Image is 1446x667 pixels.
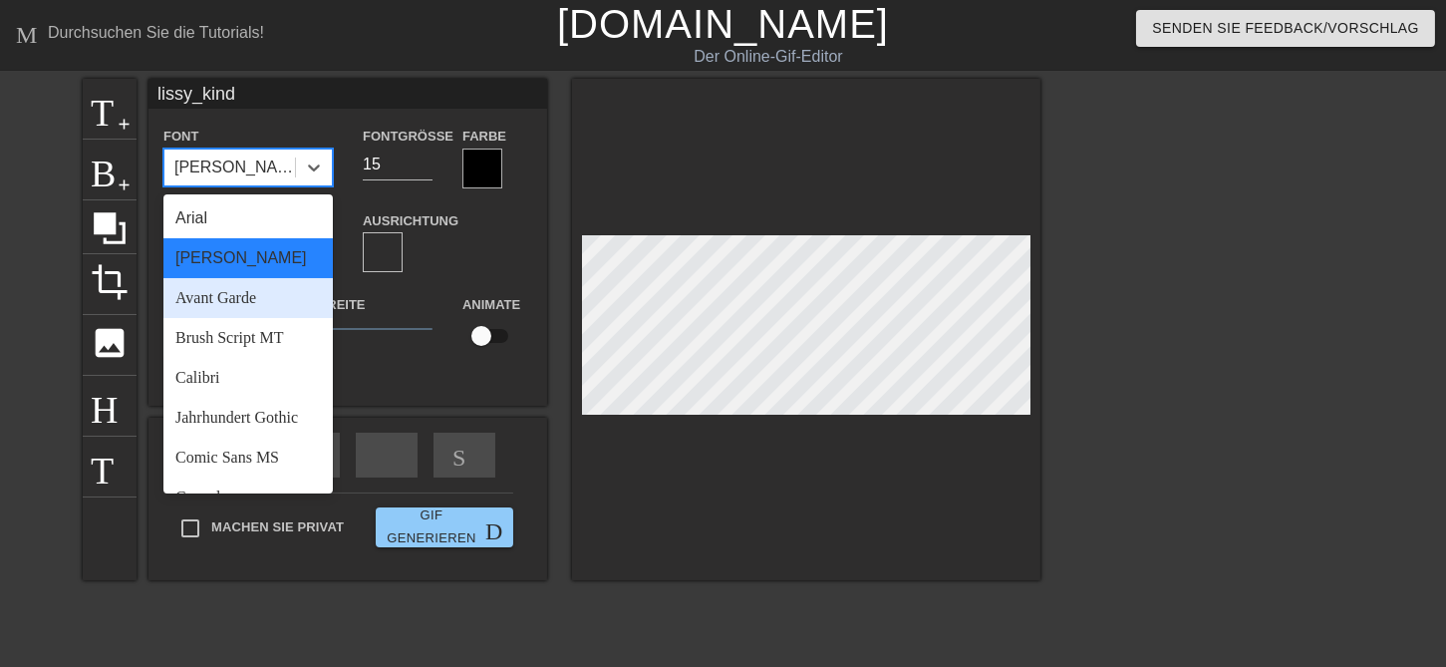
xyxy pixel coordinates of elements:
span: Bild [91,149,129,186]
span: format-align-center [411,240,434,264]
span: format-align-justify [490,240,514,264]
label: Schlagbreite [263,295,366,315]
label: Animate [462,295,520,315]
span: add-circle [116,116,133,133]
label: Farbe [462,127,506,147]
span: format-align-left [371,240,395,264]
span: Skip-next [452,442,476,466]
a: [DOMAIN_NAME] [557,2,889,46]
button: Senden Sie Feedback/Vorschlag [1136,10,1435,47]
label: Ausrichtung [363,211,458,231]
button: Gif generieren [376,507,513,547]
div: Comic Sans MS [163,438,333,478]
div: Jahrhundert Gothic [163,398,333,438]
div: Brush Script MT [163,318,333,358]
div: Avant Garde [163,278,333,318]
span: bow [375,442,399,466]
span: Machen Sie privat [211,517,344,537]
span: Titel [91,88,129,126]
span: Tastatur [91,446,129,484]
span: crop [91,263,129,301]
label: Font [163,127,198,147]
span: Senden Sie Feedback/Vorschlag [1152,16,1419,41]
div: [PERSON_NAME] [163,238,333,278]
div: Der Online-Gif-Editor [492,45,1045,69]
div: Arial [163,198,333,238]
span: Doppelpfeil [485,515,509,539]
span: add-circle [116,176,133,193]
div: Durchsuchen Sie die Tutorials! [48,24,264,41]
div: Calibri [163,358,333,398]
span: format-align-right [450,240,474,264]
label: Fontgröße [363,127,453,147]
div: Consolas [163,478,333,517]
span: photo-size-select-large [91,324,129,362]
span: Hilfe [91,385,129,423]
span: Menü-Buch [16,19,40,43]
span: Gif generieren [384,504,505,550]
div: [PERSON_NAME] [174,156,297,179]
a: Durchsuchen Sie die Tutorials! [16,19,264,50]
